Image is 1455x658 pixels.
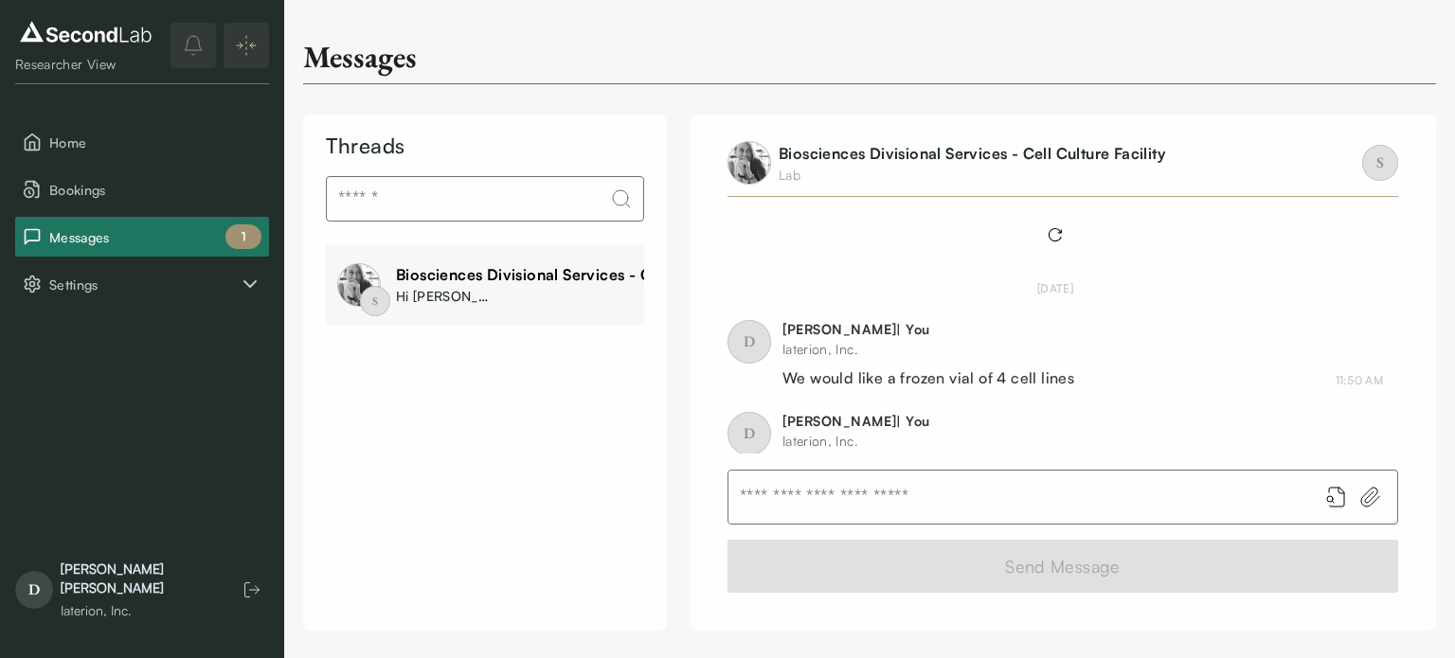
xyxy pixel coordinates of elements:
div: [DATE] [727,280,1383,297]
img: profile image [727,141,771,185]
span: D [727,412,771,455]
button: Expand/Collapse sidebar [224,23,269,68]
img: profile image [337,263,381,307]
button: Home [15,122,269,162]
div: We would like a frozen vial of 4 cell lines [782,366,1074,389]
div: Hi [PERSON_NAME], Could you please go through "booking" and select any service and request these ... [396,286,491,306]
div: [PERSON_NAME] [PERSON_NAME] [61,560,216,597]
span: D [727,320,771,364]
span: Bookings [49,180,261,200]
span: S [360,286,390,316]
div: Iaterion, Inc. [782,431,990,451]
div: Iaterion, Inc. [61,601,216,620]
div: Threads [326,130,644,161]
button: notifications [171,23,216,68]
div: [PERSON_NAME] | You [782,412,990,431]
button: Bookings [15,169,269,209]
button: Messages [15,217,269,257]
div: Iaterion, Inc. [782,339,1074,359]
div: Lab [779,165,1165,185]
div: September 4, 2025 11:50 AM [1336,372,1383,389]
span: D [15,571,53,609]
div: [PERSON_NAME] | You [782,320,1074,339]
div: Biosciences Divisional Services - Cell Culture Facility [396,263,782,286]
button: Log out [235,573,269,607]
div: Settings sub items [15,264,269,304]
a: Biosciences Divisional Services - Cell Culture Facility [779,144,1165,163]
button: Add booking [1325,486,1348,508]
button: Settings [15,264,269,304]
span: Messages [49,227,261,247]
div: Researcher View [15,55,156,74]
span: Home [49,133,261,152]
span: Settings [49,275,239,294]
span: S [1362,145,1398,181]
div: Messages [303,38,417,76]
img: logo [15,17,156,47]
div: 1 [225,224,261,249]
